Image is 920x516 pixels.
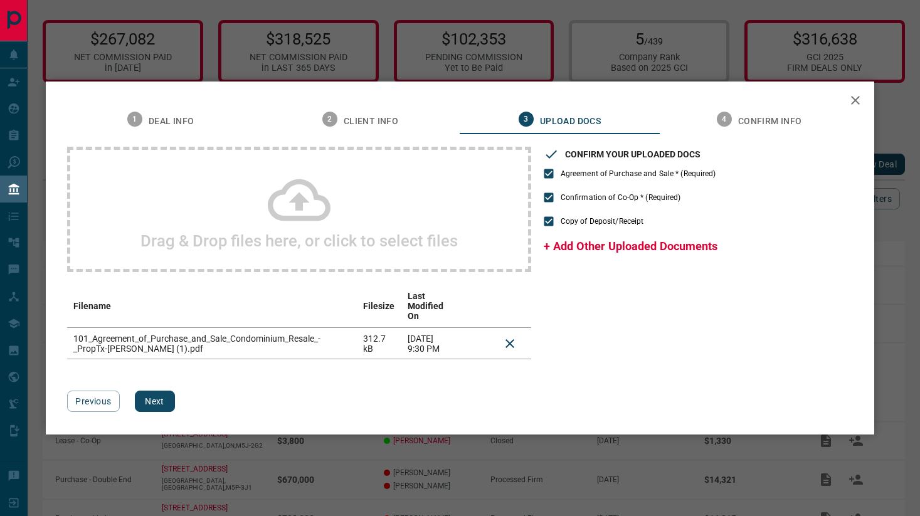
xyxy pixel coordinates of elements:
span: Upload Docs [540,116,601,127]
text: 1 [132,115,137,124]
h3: CONFIRM YOUR UPLOADED DOCS [565,149,701,159]
span: Copy of Deposit/Receipt [561,216,644,227]
th: delete file action column [489,285,531,328]
button: Delete [495,329,525,359]
th: download action column [457,285,489,328]
th: Filesize [357,285,401,328]
text: 2 [327,115,332,124]
span: Confirm Info [738,116,802,127]
span: Client Info [344,116,398,127]
text: 4 [722,115,726,124]
th: Filename [67,285,356,328]
div: Drag & Drop files here, or click to select files [67,147,531,272]
span: + Add Other Uploaded Documents [544,240,717,253]
text: 3 [524,115,528,124]
button: Next [135,391,175,412]
td: 312.7 kB [357,328,401,359]
button: Previous [67,391,119,412]
td: 101_Agreement_of_Purchase_and_Sale_Condominium_Resale_-_PropTx-[PERSON_NAME] (1).pdf [67,328,356,359]
th: Last Modified On [401,285,457,328]
span: Confirmation of Co-Op * (Required) [561,192,681,203]
span: Deal Info [149,116,194,127]
td: [DATE] 9:30 PM [401,328,457,359]
span: Agreement of Purchase and Sale * (Required) [561,168,716,179]
h2: Drag & Drop files here, or click to select files [140,231,458,250]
